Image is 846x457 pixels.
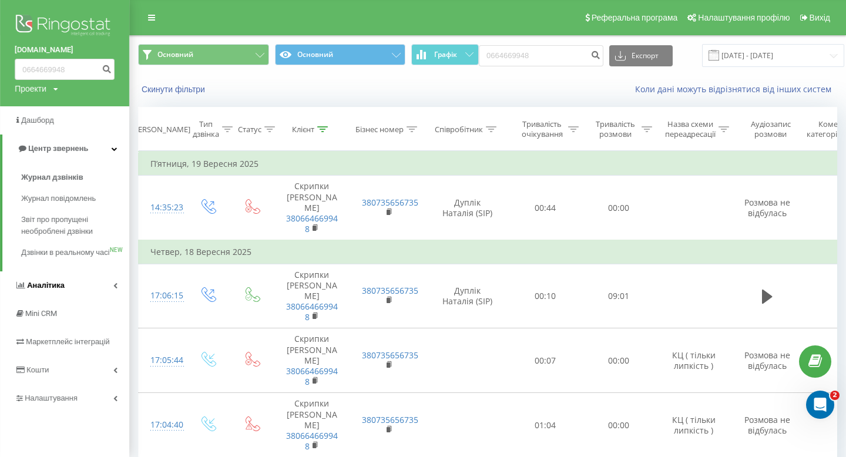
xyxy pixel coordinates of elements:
div: [PERSON_NAME] [131,125,190,135]
div: 17:05:44 [150,349,174,372]
td: Скрипки [PERSON_NAME] [274,176,350,240]
div: Бізнес номер [355,125,404,135]
a: 380664669948 [286,430,338,452]
span: Журнал повідомлень [21,193,96,204]
span: Кошти [26,365,49,374]
a: Дзвінки в реальному часіNEW [21,242,129,263]
a: 380664669948 [286,365,338,387]
span: Основний [157,50,193,59]
td: 00:07 [509,328,582,393]
button: Основний [138,44,269,65]
a: Коли дані можуть відрізнятися вiд інших систем [635,83,837,95]
span: 2 [830,391,840,400]
button: Експорт [609,45,673,66]
span: Розмова не відбулась [744,197,790,219]
td: Скрипки [PERSON_NAME] [274,328,350,393]
a: 380735656735 [362,197,418,208]
td: 00:00 [582,328,656,393]
div: 17:04:40 [150,414,174,436]
div: Клієнт [292,125,314,135]
iframe: Intercom live chat [806,391,834,419]
span: Дзвінки в реальному часі [21,247,109,258]
button: Скинути фільтри [138,84,211,95]
td: 09:01 [582,264,656,328]
a: [DOMAIN_NAME] [15,44,115,56]
span: Розмова не відбулась [744,350,790,371]
a: 380664669948 [286,213,338,234]
span: Маркетплейс інтеграцій [26,337,110,346]
div: Проекти [15,83,46,95]
td: Дуплік Наталія (SIP) [427,264,509,328]
input: Пошук за номером [479,45,603,66]
span: Дашборд [21,116,54,125]
a: Журнал дзвінків [21,167,129,188]
div: 14:35:23 [150,196,174,219]
span: Звіт про пропущені необроблені дзвінки [21,214,123,237]
a: 380664669948 [286,301,338,322]
div: Аудіозапис розмови [742,119,799,139]
div: Тип дзвінка [193,119,219,139]
button: Графік [411,44,479,65]
img: Ringostat logo [15,12,115,41]
td: 00:00 [582,176,656,240]
button: Основний [275,44,406,65]
span: Mini CRM [25,309,57,318]
td: 00:10 [509,264,582,328]
span: Реферальна програма [592,13,678,22]
td: Дуплік Наталія (SIP) [427,176,509,240]
td: 00:44 [509,176,582,240]
a: Центр звернень [2,135,129,163]
div: Статус [238,125,261,135]
a: 380735656735 [362,285,418,296]
div: Тривалість очікування [519,119,565,139]
span: Аналiтика [27,281,65,290]
div: 17:06:15 [150,284,174,307]
span: Журнал дзвінків [21,172,83,183]
span: Налаштування [25,394,78,402]
a: Звіт про пропущені необроблені дзвінки [21,209,129,242]
div: Співробітник [435,125,483,135]
span: Вихід [810,13,830,22]
a: Журнал повідомлень [21,188,129,209]
span: Графік [434,51,457,59]
div: Тривалість розмови [592,119,639,139]
td: Скрипки [PERSON_NAME] [274,264,350,328]
span: Центр звернень [28,144,88,153]
input: Пошук за номером [15,59,115,80]
span: Розмова не відбулась [744,414,790,436]
a: 380735656735 [362,414,418,425]
a: 380735656735 [362,350,418,361]
div: Назва схеми переадресації [665,119,716,139]
span: Налаштування профілю [698,13,790,22]
td: КЦ ( тільки липкість ) [656,328,732,393]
